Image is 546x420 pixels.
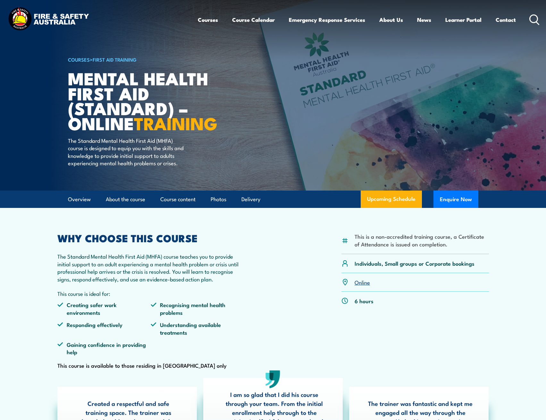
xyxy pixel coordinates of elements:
li: Responding effectively [57,321,151,336]
h6: > [68,56,226,63]
h1: Mental Health First Aid (Standard) – Online [68,71,226,131]
div: This course is available to those residing in [GEOGRAPHIC_DATA] only [57,233,245,370]
p: The Standard Mental Health First Aid (MHFA) course is designed to equip you with the skills and k... [68,137,185,167]
a: Learner Portal [445,11,482,28]
h2: WHY CHOOSE THIS COURSE [57,233,245,242]
a: News [417,11,431,28]
p: This course is ideal for: [57,290,245,297]
p: 6 hours [355,297,374,304]
p: The Standard Mental Health First Aid (MHFA) course teaches you to provide initial support to an a... [57,253,245,283]
a: About Us [379,11,403,28]
a: Course content [160,191,196,208]
a: Delivery [241,191,260,208]
li: Gaining confidence in providing help [57,341,151,356]
a: Upcoming Schedule [361,191,422,208]
a: About the course [106,191,145,208]
a: Contact [496,11,516,28]
button: Enquire Now [433,191,478,208]
li: Creating safer work environments [57,301,151,316]
a: Course Calendar [232,11,275,28]
p: Individuals, Small groups or Corporate bookings [355,260,475,267]
a: First Aid Training [93,56,137,63]
a: Online [355,278,370,286]
a: Overview [68,191,91,208]
a: Photos [211,191,226,208]
a: Emergency Response Services [289,11,365,28]
a: COURSES [68,56,90,63]
a: Courses [198,11,218,28]
strong: TRAINING [134,109,217,136]
li: This is a non-accredited training course, a Certificate of Attendance is issued on completion. [355,233,489,248]
li: Recognising mental health problems [151,301,244,316]
li: Understanding available treatments [151,321,244,336]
